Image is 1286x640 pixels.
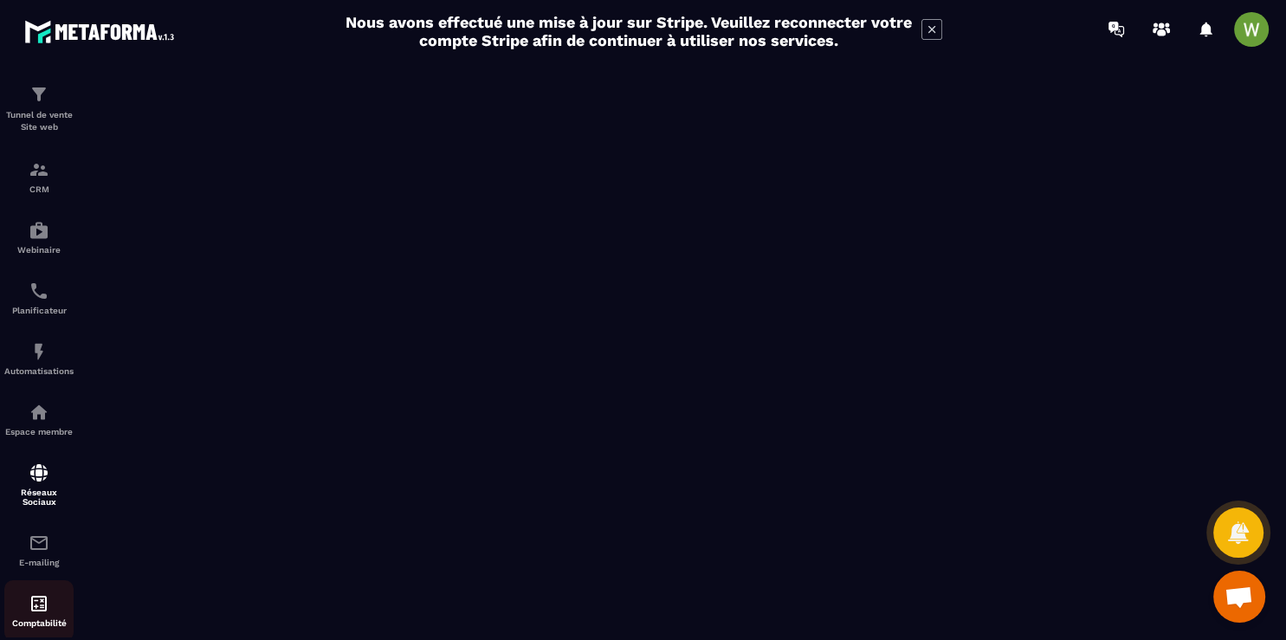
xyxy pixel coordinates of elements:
a: automationsautomationsAutomatisations [4,328,74,389]
a: automationsautomationsEspace membre [4,389,74,449]
a: formationformationCRM [4,146,74,207]
p: Comptabilité [4,618,74,628]
p: Tunnel de vente Site web [4,109,74,133]
div: Open chat [1213,571,1265,623]
a: social-networksocial-networkRéseaux Sociaux [4,449,74,520]
a: formationformationTunnel de vente Site web [4,71,74,146]
p: Automatisations [4,366,74,376]
img: social-network [29,462,49,483]
p: Planificateur [4,306,74,315]
img: automations [29,402,49,423]
img: automations [29,341,49,362]
p: Webinaire [4,245,74,255]
a: schedulerschedulerPlanificateur [4,268,74,328]
p: E-mailing [4,558,74,567]
img: logo [24,16,180,48]
h2: Nous avons effectué une mise à jour sur Stripe. Veuillez reconnecter votre compte Stripe afin de ... [345,13,913,49]
img: accountant [29,593,49,614]
img: formation [29,84,49,105]
a: automationsautomationsWebinaire [4,207,74,268]
img: email [29,533,49,553]
p: Réseaux Sociaux [4,488,74,507]
img: formation [29,159,49,180]
img: scheduler [29,281,49,301]
p: Espace membre [4,427,74,436]
img: automations [29,220,49,241]
a: emailemailE-mailing [4,520,74,580]
p: CRM [4,184,74,194]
